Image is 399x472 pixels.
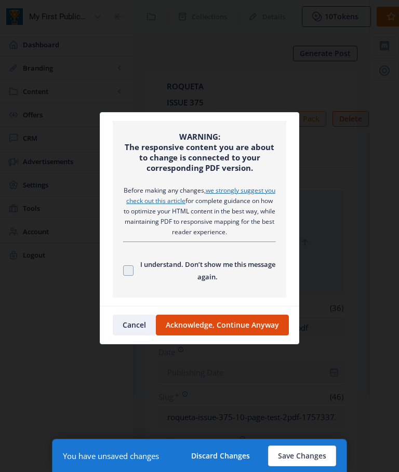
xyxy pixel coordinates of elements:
[134,258,276,283] span: I understand. Don’t show me this message again.
[123,185,276,237] div: Before making any changes, for complete guidance on how to optimize your HTML content in the best...
[63,451,159,461] div: You have unsaved changes
[123,131,276,173] div: WARNING: The responsive content you are about to change is connected to your corresponding PDF ve...
[156,315,289,335] button: Acknowledge, Continue Anyway
[268,446,336,466] button: Save Changes
[113,315,156,335] button: Cancel
[181,446,260,466] button: Discard Changes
